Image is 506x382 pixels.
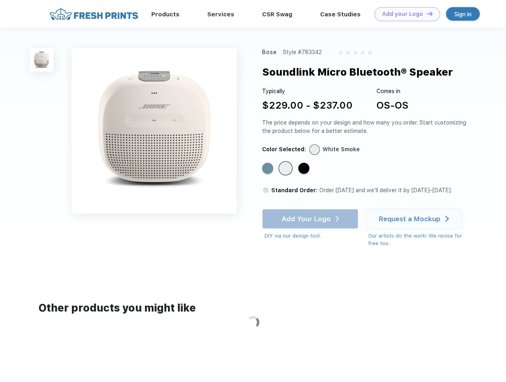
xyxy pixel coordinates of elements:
[262,48,277,57] div: Bose
[319,187,452,193] span: Order [DATE] and we’ll deliver it by [DATE]–[DATE].
[379,215,440,223] div: Request a Mockup
[323,145,360,154] div: White Smoke
[262,187,269,194] img: standard order
[427,12,433,16] img: DT
[262,11,292,18] a: CSR Swag
[377,98,408,113] div: OS-OS
[151,11,180,18] a: Products
[454,10,471,19] div: Sign in
[207,11,234,18] a: Services
[262,64,453,80] div: Soundlink Micro Bluetooth® Speaker
[262,163,273,174] div: Stone Blue
[445,216,449,222] img: white arrow
[262,98,353,113] div: $229.00 - $237.00
[360,50,365,55] img: gray_star.svg
[338,50,343,55] img: gray_star.svg
[368,232,469,248] div: Our artists do the work! We revise for free too.
[367,50,372,55] img: gray_star.svg
[353,50,358,55] img: gray_star.svg
[280,163,291,174] div: White Smoke
[39,300,467,316] div: Other products you might like
[382,11,423,18] div: Add your Logo
[446,7,480,21] a: Sign in
[298,163,309,174] div: Black
[262,87,353,95] div: Typically
[262,145,306,154] div: Color Selected:
[265,232,358,240] div: DIY via our design tool.
[71,48,237,214] img: func=resize&h=640
[271,187,317,193] span: Standard Order:
[377,87,408,95] div: Comes in
[283,48,322,57] div: Style #783342
[346,50,350,55] img: gray_star.svg
[262,119,469,135] div: The price depends on your design and how many you order. Start customizing the product below for ...
[47,7,141,21] img: fo%20logo%202.webp
[30,48,53,72] img: func=resize&h=100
